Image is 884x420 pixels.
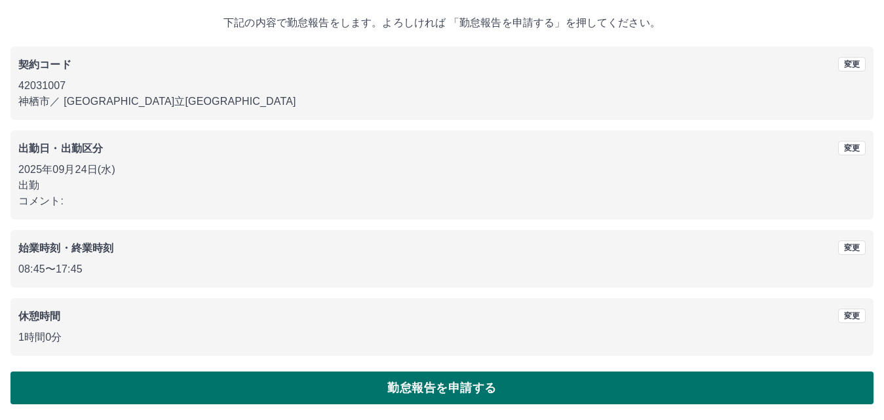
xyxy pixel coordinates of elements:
b: 休憩時間 [18,311,61,322]
p: 08:45 〜 17:45 [18,261,866,277]
button: 変更 [838,309,866,323]
p: 出勤 [18,178,866,193]
p: 1時間0分 [18,330,866,345]
button: 変更 [838,240,866,255]
button: 変更 [838,57,866,71]
p: コメント: [18,193,866,209]
b: 出勤日・出勤区分 [18,143,103,154]
p: 2025年09月24日(水) [18,162,866,178]
p: 42031007 [18,78,866,94]
button: 変更 [838,141,866,155]
b: 契約コード [18,59,71,70]
p: 神栖市 ／ [GEOGRAPHIC_DATA]立[GEOGRAPHIC_DATA] [18,94,866,109]
p: 下記の内容で勤怠報告をします。よろしければ 「勤怠報告を申請する」を押してください。 [10,15,874,31]
b: 始業時刻・終業時刻 [18,242,113,254]
button: 勤怠報告を申請する [10,372,874,404]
